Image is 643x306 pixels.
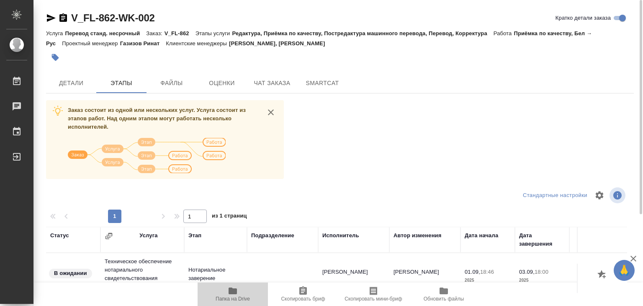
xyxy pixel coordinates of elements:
p: Нотариальное заверение подлинности по... [188,266,243,291]
span: Файлы [152,78,192,88]
button: Скопировать бриф [268,283,338,306]
span: Кратко детали заказа [556,14,611,22]
span: Посмотреть информацию [610,187,627,203]
span: SmartCat [302,78,342,88]
p: 18:00 [535,269,548,275]
button: 🙏 [614,260,635,281]
div: Услуга [139,231,157,240]
span: Скопировать мини-бриф [345,296,402,302]
div: Подразделение [251,231,294,240]
p: Услуга [46,30,65,36]
button: Добавить тэг [46,48,64,67]
p: 18:46 [480,269,494,275]
span: Чат заказа [252,78,292,88]
p: Клиентские менеджеры [166,40,229,47]
p: Работа [494,30,514,36]
div: Статус [50,231,69,240]
p: [PERSON_NAME], [PERSON_NAME] [229,40,331,47]
td: [PERSON_NAME] [318,264,389,293]
span: Папка на Drive [216,296,250,302]
div: split button [521,189,589,202]
span: Детали [51,78,91,88]
p: Редактура, Приёмка по качеству, Постредактура машинного перевода, Перевод, Корректура [232,30,493,36]
p: Газизов Ринат [120,40,166,47]
div: Исполнитель [322,231,359,240]
span: Обновить файлы [424,296,464,302]
p: Этапы услуги [195,30,232,36]
div: Этап [188,231,201,240]
p: Заказ: [146,30,164,36]
p: 01.09, [465,269,480,275]
span: 🙏 [617,262,631,279]
p: V_FL-862 [165,30,195,36]
td: [PERSON_NAME] [389,264,460,293]
button: Папка на Drive [198,283,268,306]
p: Перевод станд. несрочный [65,30,146,36]
div: Автор изменения [394,231,441,240]
button: close [265,106,277,119]
div: Дата завершения [519,231,565,248]
span: Оценки [202,78,242,88]
p: 2025 [519,276,565,285]
button: Обновить файлы [409,283,479,306]
p: док. [574,276,620,285]
p: 3 [574,268,620,276]
span: Заказ состоит из одной или нескольких услуг. Услуга состоит из этапов работ. Над одним этапом мог... [68,107,246,130]
p: 2025 [465,276,511,285]
button: Скопировать ссылку для ЯМессенджера [46,13,56,23]
button: Скопировать мини-бриф [338,283,409,306]
p: Проектный менеджер [62,40,120,47]
td: Техническое обеспечение нотариального свидетельствования подлинности подписи переводчика Не указан [100,253,184,303]
button: Скопировать ссылку [58,13,68,23]
span: из 1 страниц [212,211,247,223]
p: В ожидании [54,269,87,277]
span: Настроить таблицу [589,185,610,205]
button: Добавить оценку [595,268,610,282]
a: V_FL-862-WK-002 [71,12,155,23]
span: Этапы [101,78,141,88]
p: 03.09, [519,269,535,275]
button: Сгруппировать [105,232,113,240]
span: Скопировать бриф [281,296,325,302]
div: Дата начала [465,231,498,240]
